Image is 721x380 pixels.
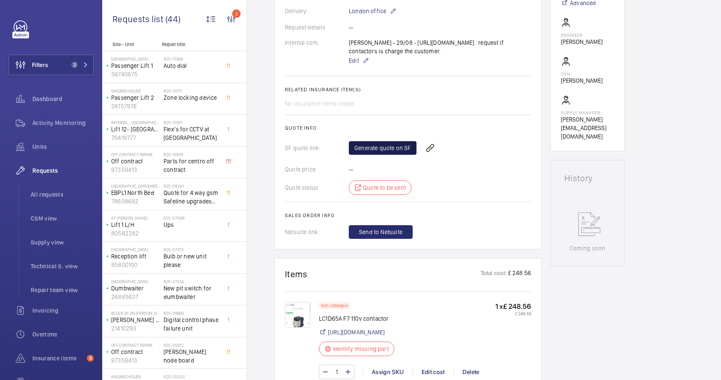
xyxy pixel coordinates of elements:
[349,6,396,16] p: London office
[111,93,160,102] p: Passenger Lift 2
[111,356,160,365] p: 97359413
[164,189,220,206] span: Quote for 4 way gsm Safeline upgrades on all 8 lifts
[561,71,603,76] p: CSM
[164,125,220,142] span: Flex’s for CCTV at [GEOGRAPHIC_DATA]
[164,215,220,220] h2: R25-07586
[164,247,220,252] h2: R25-07375
[102,41,158,47] p: Site - Unit
[363,368,413,376] div: Assign SKU
[111,125,160,133] p: Lift 12- [GEOGRAPHIC_DATA] Block (Passenger)
[164,316,220,333] span: Digital control phase failure unit
[164,374,220,379] h2: R25-05555
[31,262,94,270] span: Technical S. view
[111,348,160,356] p: Off contract
[32,119,94,127] span: Activity Monitoring
[111,342,160,348] p: Off Contract Repair
[111,284,160,293] p: Dumbwaiter
[561,110,614,115] p: Supply manager
[164,342,220,348] h2: R25-05612
[111,220,160,229] p: Lift 1 L/H
[9,55,94,75] button: Filters2
[480,269,507,279] p: Total cost:
[111,61,160,70] p: Passenger Lift 1
[112,14,165,24] span: Requests list
[111,252,160,261] p: Reception lift
[31,238,94,247] span: Supply view
[111,88,160,93] p: Kindred House
[164,157,220,174] span: Parts for centro off contract
[564,174,611,183] h1: History
[285,87,531,93] h2: Related insurance item(s)
[164,56,220,61] h2: R25-11388
[111,374,160,379] p: Kindred House
[285,212,531,218] h2: Sales order info
[561,38,603,46] p: [PERSON_NAME]
[495,311,531,316] p: £ 248.56
[164,120,220,125] h2: R25-10971
[328,328,385,336] a: [URL][DOMAIN_NAME]
[164,88,220,93] h2: R25-11371
[349,141,417,155] a: Generate quote on SF
[32,354,83,363] span: Insurance items
[561,76,603,85] p: [PERSON_NAME]
[321,304,348,307] p: Non catalogue
[164,61,220,70] span: Auto dial
[111,120,160,125] p: Imperial - [GEOGRAPHIC_DATA]
[285,125,531,131] h2: Quote info
[164,279,220,284] h2: R25-07224
[333,345,389,353] p: Identify missing part
[111,215,160,220] p: St [PERSON_NAME]
[454,368,488,376] div: Delete
[32,330,94,339] span: Overtime
[32,95,94,103] span: Dashboard
[111,316,160,324] p: [PERSON_NAME] House
[111,247,160,252] p: [GEOGRAPHIC_DATA]
[111,133,160,142] p: 70419777
[164,220,220,229] span: Ups
[569,244,605,252] p: Coming soon
[164,284,220,301] span: New pit switch for dumbwaiter
[32,142,94,151] span: Units
[359,228,402,236] span: Send to Netsuite
[111,229,160,238] p: 80582282
[319,314,399,323] p: LC1D65A F7 110v contactor
[349,225,413,239] button: Send to Netsuite
[561,32,603,38] p: Engineer
[164,348,220,365] span: [PERSON_NAME] node board
[164,152,220,157] h2: R25-10676
[413,368,454,376] div: Edit cost
[111,102,160,110] p: 26157976
[31,190,94,199] span: All requests
[111,189,160,197] p: EBPL1 North Bed
[561,115,614,141] p: [PERSON_NAME][EMAIL_ADDRESS][DOMAIN_NAME]
[32,61,48,69] span: Filters
[87,355,94,362] span: 4
[32,166,94,175] span: Requests
[164,183,220,189] h2: R25-08241
[111,324,160,333] p: 21410293
[111,197,160,206] p: 78608682
[111,183,160,189] p: [GEOGRAPHIC_DATA][MEDICAL_DATA] (UCLH)
[111,56,160,61] p: [GEOGRAPHIC_DATA]
[32,306,94,315] span: Invoicing
[285,302,310,328] img: 1756390222186-0a8628f2-ea0a-4ae9-8102-185a02d962d1
[71,61,78,68] span: 2
[111,293,160,301] p: 26865637
[164,310,220,316] h2: R25-06693
[111,152,160,157] p: Off Contract Repair
[111,157,160,165] p: Off contract
[164,93,220,102] span: Zone locking device
[285,269,307,279] h1: Items
[495,302,531,311] p: 1 x £ 248.56
[111,279,160,284] p: [GEOGRAPHIC_DATA]
[507,269,531,279] p: £ 248.56
[31,286,94,294] span: Repair team view
[111,165,160,174] p: 97359413
[111,310,160,316] p: Block (6-26) [PERSON_NAME][GEOGRAPHIC_DATA]
[162,41,218,47] p: Repair title
[31,214,94,223] span: CSM view
[164,252,220,269] span: Bulb or new unit please
[111,261,160,269] p: 85800100
[111,70,160,78] p: 36740675
[349,56,359,65] span: Edit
